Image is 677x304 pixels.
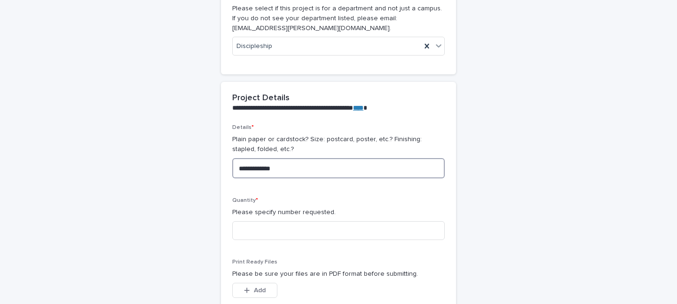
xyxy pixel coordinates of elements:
span: Quantity [232,198,258,203]
p: Please specify number requested. [232,208,445,217]
p: Please be sure your files are in PDF format before submitting. [232,269,445,279]
span: Discipleship [236,41,272,51]
p: Please select if this project is for a department and not just a campus. If you do not see your d... [232,4,445,33]
span: Details [232,125,254,130]
span: Print Ready Files [232,259,277,265]
p: Plain paper or cardstock? Size: postcard, poster, etc.? Finishing: stapled, folded, etc.? [232,135,445,154]
button: Add [232,283,277,298]
span: Add [254,287,266,294]
h2: Project Details [232,93,290,104]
